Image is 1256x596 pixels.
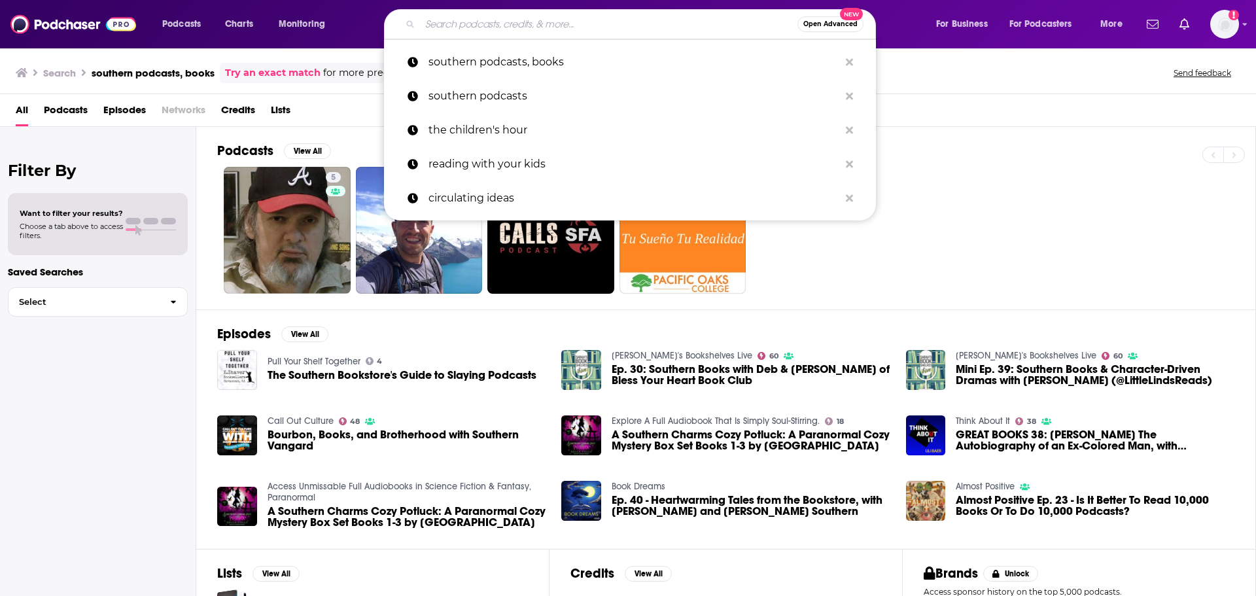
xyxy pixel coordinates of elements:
[217,415,257,455] img: ⁠Bourbon, Books, and Brotherhood with Southern Vangard⁠
[612,415,820,427] a: Explore A Full Audiobook That Is Simply Soul-Stirring.
[8,287,188,317] button: Select
[284,143,331,159] button: View All
[268,429,546,451] a: ⁠Bourbon, Books, and Brotherhood with Southern Vangard⁠
[1210,10,1239,39] button: Show profile menu
[268,506,546,528] a: A Southern Charms Cozy Potluck: A Paranormal Cozy Mystery Box Set Books 1-3 by Bella Falls
[825,417,844,425] a: 18
[268,415,334,427] a: Call Out Culture
[906,415,946,455] img: GREAT BOOKS 38: James Weldon Johnson's The Autobiography of an Ex-Colored Man, with Melissa Danie...
[268,356,360,367] a: Pull Your Shelf Together
[331,171,336,184] span: 5
[20,209,123,218] span: Want to filter your results?
[428,147,839,181] p: reading with your kids
[16,99,28,126] a: All
[10,12,136,37] img: Podchaser - Follow, Share and Rate Podcasts
[221,99,255,126] a: Credits
[281,326,328,342] button: View All
[561,481,601,521] img: Ep. 40 - Heartwarming Tales from the Bookstore, with VaLinda Miller and Jamie Rogers Southern
[217,143,273,159] h2: Podcasts
[253,566,300,582] button: View All
[758,352,778,360] a: 60
[612,495,890,517] a: Ep. 40 - Heartwarming Tales from the Bookstore, with VaLinda Miller and Jamie Rogers Southern
[956,429,1234,451] span: GREAT BOOKS 38: [PERSON_NAME] The Autobiography of an Ex-Colored Man, with [PERSON_NAME] ([GEOGRA...
[612,429,890,451] a: A Southern Charms Cozy Potluck: A Paranormal Cozy Mystery Box Set Books 1-3 by Bella Falls
[1142,13,1164,35] a: Show notifications dropdown
[1100,15,1123,33] span: More
[8,266,188,278] p: Saved Searches
[561,350,601,390] img: Ep. 30: Southern Books with Deb & Amy of Bless Your Heart Book Club
[268,506,546,528] span: A Southern Charms Cozy Potluck: A Paranormal Cozy Mystery Box Set Books 1-3 by [GEOGRAPHIC_DATA]
[1091,14,1139,35] button: open menu
[906,481,946,521] img: Almost Positive Ep. 23 - Is It Better To Read 10,000 Books Or To Do 10,000 Podcasts?
[428,45,839,79] p: southern podcasts, books
[625,566,672,582] button: View All
[268,481,531,503] a: Access Unmissable Full Audiobooks in Science Fiction & Fantasy, Paranormal
[217,350,257,390] img: The Southern Bookstore's Guide to Slaying Podcasts
[44,99,88,126] a: Podcasts
[956,415,1010,427] a: Think About It
[797,16,863,32] button: Open AdvancedNew
[225,65,321,80] a: Try an exact match
[561,415,601,455] img: A Southern Charms Cozy Potluck: A Paranormal Cozy Mystery Box Set Books 1-3 by Bella Falls
[420,14,797,35] input: Search podcasts, credits, & more...
[1027,419,1036,425] span: 38
[43,67,76,79] h3: Search
[217,487,257,527] img: A Southern Charms Cozy Potluck: A Paranormal Cozy Mystery Box Set Books 1-3 by Bella Falls
[956,364,1234,386] span: Mini Ep. 39: Southern Books & Character-Driven Dramas with [PERSON_NAME] (@LittleLindsReads)
[1001,14,1091,35] button: open menu
[570,565,614,582] h2: Credits
[956,495,1234,517] a: Almost Positive Ep. 23 - Is It Better To Read 10,000 Books Or To Do 10,000 Podcasts?
[384,181,876,215] a: circulating ideas
[803,21,858,27] span: Open Advanced
[956,481,1015,492] a: Almost Positive
[350,419,360,425] span: 48
[384,45,876,79] a: southern podcasts, books
[906,350,946,390] img: Mini Ep. 39: Southern Books & Character-Driven Dramas with Lindsay Creech (@LittleLindsReads)
[103,99,146,126] a: Episodes
[366,357,383,365] a: 4
[936,15,988,33] span: For Business
[1102,352,1123,360] a: 60
[217,326,328,342] a: EpisodesView All
[612,481,665,492] a: Book Dreams
[377,359,382,364] span: 4
[268,370,536,381] a: The Southern Bookstore's Guide to Slaying Podcasts
[1009,15,1072,33] span: For Podcasters
[162,99,205,126] span: Networks
[279,15,325,33] span: Monitoring
[612,350,752,361] a: Sarah's Bookshelves Live
[570,565,672,582] a: CreditsView All
[326,172,341,183] a: 5
[612,495,890,517] span: Ep. 40 - Heartwarming Tales from the Bookstore, with [PERSON_NAME] and [PERSON_NAME] Southern
[225,15,253,33] span: Charts
[428,113,839,147] p: the children's hour
[1170,67,1235,79] button: Send feedback
[927,14,1004,35] button: open menu
[9,298,160,306] span: Select
[271,99,290,126] a: Lists
[1210,10,1239,39] span: Logged in as kkneafsey
[153,14,218,35] button: open menu
[270,14,342,35] button: open menu
[769,353,778,359] span: 60
[487,167,614,294] a: 49
[1113,353,1123,359] span: 60
[428,181,839,215] p: circulating ideas
[837,419,844,425] span: 18
[217,565,242,582] h2: Lists
[384,147,876,181] a: reading with your kids
[612,364,890,386] span: Ep. 30: Southern Books with Deb & [PERSON_NAME] of Bless Your Heart Book Club
[956,350,1096,361] a: Sarah's Bookshelves Live
[956,429,1234,451] a: GREAT BOOKS 38: James Weldon Johnson's The Autobiography of an Ex-Colored Man, with Melissa Danie...
[217,143,331,159] a: PodcastsView All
